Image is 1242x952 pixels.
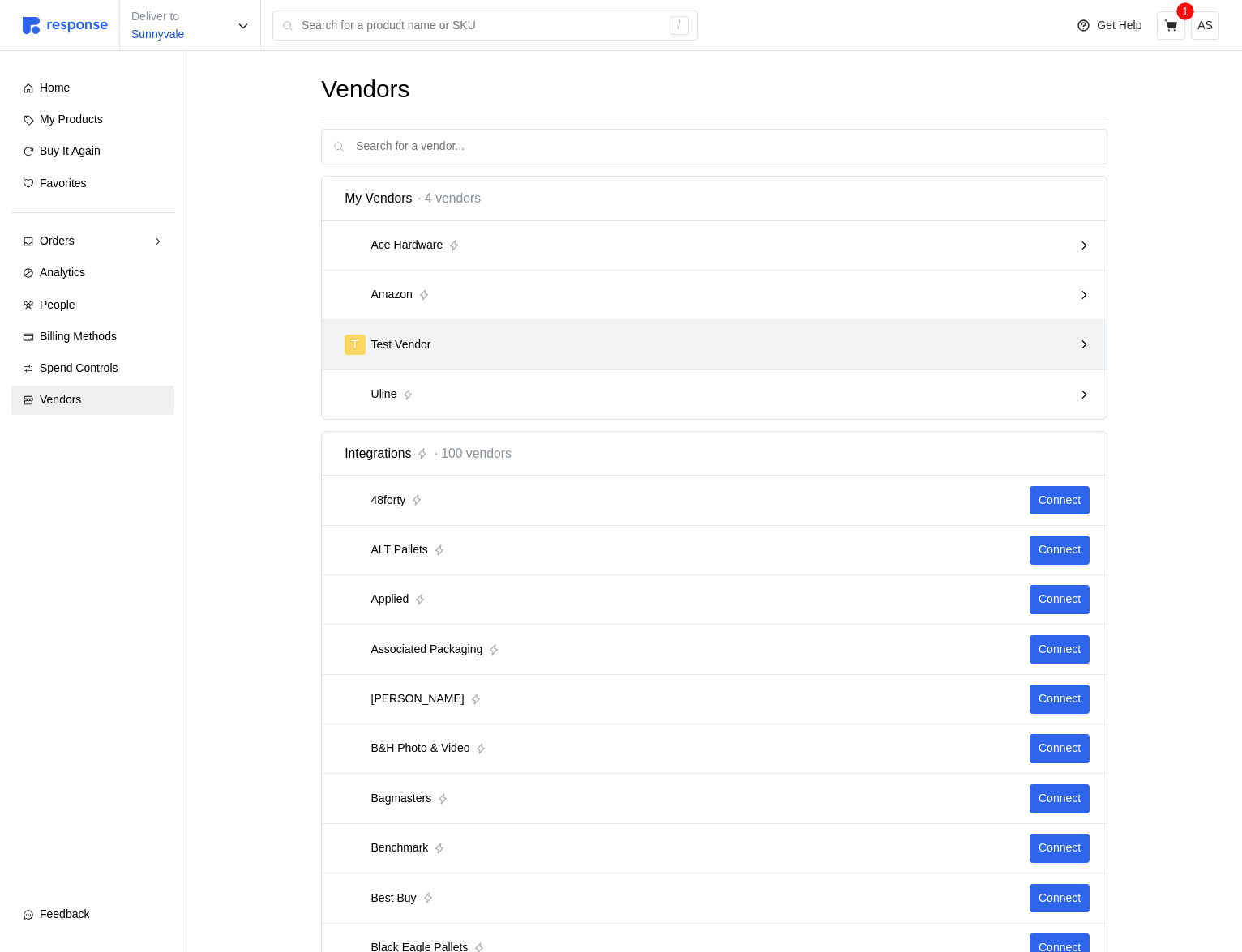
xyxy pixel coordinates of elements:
h1: Vendors [321,74,1107,105]
button: Connect [1030,536,1089,565]
span: My Products [40,113,103,126]
button: Connect [1030,635,1089,664]
a: Billing Methods [11,322,174,352]
span: My Vendors [345,188,412,208]
p: Connect [1039,839,1081,857]
div: Orders [40,233,146,250]
p: Connect [1039,641,1081,659]
p: Connect [1039,690,1081,708]
p: Ace Hardware [371,237,443,254]
input: Search for a vendor... [356,130,1095,164]
span: Integrations [345,443,411,463]
button: Get Help [1067,11,1151,41]
p: Get Help [1097,17,1141,35]
p: Associated Packaging [371,641,483,659]
p: Connect [1039,890,1081,907]
p: Amazon [371,286,413,304]
a: Buy It Again [11,137,174,166]
span: Vendors [40,393,81,406]
span: Spend Controls [40,361,118,374]
button: Feedback [11,900,174,929]
p: Test Vendor [371,336,431,354]
input: Search for a product name or SKU [302,11,661,41]
p: B&H Photo & Video [371,740,470,758]
span: Favorites [40,177,87,190]
a: People [11,291,174,320]
p: 48forty [371,492,406,510]
a: Vendors [11,386,174,415]
a: Home [11,74,174,103]
span: Analytics [40,266,85,279]
button: Connect [1030,784,1089,813]
p: ALT Pallets [371,541,428,559]
div: / [670,16,689,36]
button: Connect [1030,734,1089,763]
p: Best Buy [371,890,417,907]
a: My Products [11,105,174,134]
button: Connect [1030,486,1089,515]
button: Connect [1030,585,1089,614]
p: Applied [371,591,409,608]
a: Spend Controls [11,354,174,383]
p: 1 [1182,2,1188,20]
p: Deliver to [131,8,184,26]
span: Buy It Again [40,144,101,157]
button: Connect [1030,834,1089,863]
button: AS [1191,11,1219,40]
p: AS [1197,17,1213,35]
span: Billing Methods [40,330,117,343]
p: Connect [1039,740,1081,758]
span: · 4 vendors [418,188,481,208]
p: Connect [1039,541,1081,559]
img: svg%3e [23,17,108,34]
a: Analytics [11,258,174,288]
p: Uline [371,386,397,403]
span: Home [40,81,70,94]
a: Orders [11,227,174,256]
span: · 100 vendors [434,443,511,463]
p: [PERSON_NAME] [371,690,465,708]
p: T [352,336,359,354]
p: Sunnyvale [131,26,184,44]
p: Connect [1039,492,1081,510]
p: Bagmasters [371,790,432,808]
p: Benchmark [371,839,429,857]
p: Connect [1039,790,1081,808]
span: Feedback [40,907,89,920]
a: Favorites [11,169,174,199]
p: Connect [1039,591,1081,608]
button: Connect [1030,884,1089,913]
span: People [40,298,75,311]
button: Connect [1030,685,1089,714]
